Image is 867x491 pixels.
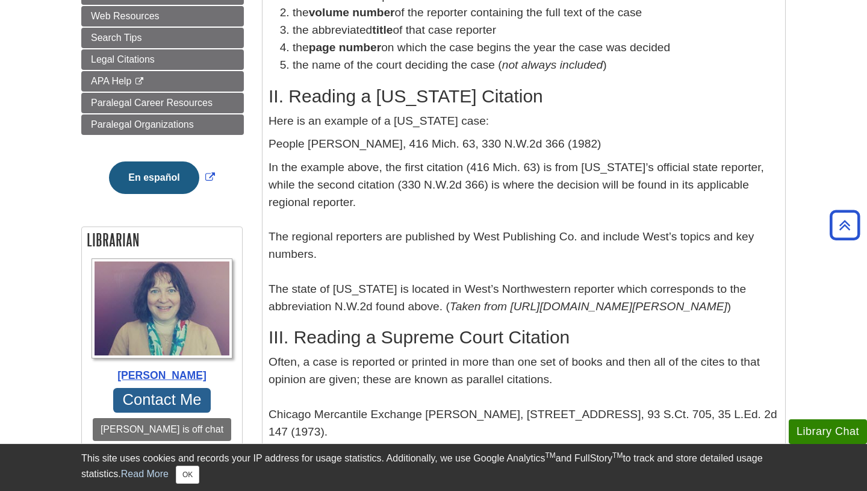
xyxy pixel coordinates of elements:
[825,217,864,233] a: Back to Top
[450,300,727,313] em: Taken from [URL][DOMAIN_NAME][PERSON_NAME]
[109,161,199,194] button: En español
[121,469,169,479] a: Read More
[91,33,141,43] span: Search Tips
[293,57,779,74] li: the name of the court deciding the case ( )
[612,451,623,460] sup: TM
[91,11,160,21] span: Web Resources
[81,114,244,135] a: Paralegal Organizations
[502,58,603,71] em: not always included
[293,22,779,39] li: the abbreviated of that case reporter
[81,49,244,70] a: Legal Citations
[106,172,217,183] a: Link opens in new window
[309,6,395,19] strong: volume number
[269,136,779,153] p: People [PERSON_NAME], 416 Mich. 63, 330 N.W.2d 366 (1982)
[88,258,236,384] a: Profile Photo [PERSON_NAME]
[293,39,779,57] li: the on which the case begins the year the case was decided
[269,113,779,130] p: Here is an example of a [US_STATE] case:
[789,419,867,444] button: Library Chat
[269,86,779,107] h2: II. Reading a [US_STATE] Citation
[88,367,236,383] div: [PERSON_NAME]
[176,466,199,484] button: Close
[372,23,393,36] strong: title
[91,54,155,64] span: Legal Citations
[81,451,786,484] div: This site uses cookies and records your IP address for usage statistics. Additionally, we use Goo...
[92,258,232,358] img: Profile Photo
[81,71,244,92] a: APA Help
[134,78,144,86] i: This link opens in a new window
[93,418,231,441] button: [PERSON_NAME] is off chat
[269,159,779,315] p: In the example above, the first citation (416 Mich. 63) is from [US_STATE]’s official state repor...
[91,119,194,130] span: Paralegal Organizations
[81,28,244,48] a: Search Tips
[91,98,213,108] span: Paralegal Career Resources
[82,227,242,252] h2: Librarian
[545,451,555,460] sup: TM
[309,41,381,54] strong: page number
[293,4,779,22] li: the of the reporter containing the full text of the case
[81,93,244,113] a: Paralegal Career Resources
[81,6,244,27] a: Web Resources
[91,76,131,86] span: APA Help
[113,388,211,413] a: Contact Me
[269,327,779,348] h2: III. Reading a Supreme Court Citation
